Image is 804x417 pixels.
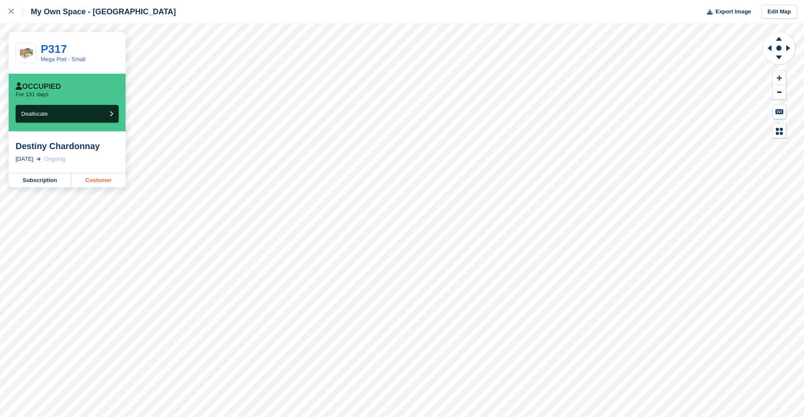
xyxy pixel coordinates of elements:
button: Export Image [702,5,751,19]
a: P317 [41,42,67,55]
span: Export Image [715,7,751,16]
div: Destiny Chardonnay [16,141,119,151]
div: [DATE] [16,155,33,163]
img: medium%20storage.png [16,43,36,63]
button: Deallocate [16,105,119,123]
span: Deallocate [21,111,48,117]
p: For 131 days [16,91,48,98]
button: Zoom Out [773,85,786,100]
div: My Own Space - [GEOGRAPHIC_DATA] [23,7,176,17]
a: Subscription [9,173,71,187]
a: Mega Pod - Small [41,56,85,62]
img: arrow-right-light-icn-cde0832a797a2874e46488d9cf13f60e5c3a73dbe684e267c42b8395dfbc2abf.svg [36,157,41,161]
button: Keyboard Shortcuts [773,104,786,119]
button: Zoom In [773,71,786,85]
a: Edit Map [762,5,797,19]
a: Customer [71,173,126,187]
div: Occupied [16,82,61,91]
div: Ongoing [44,155,65,163]
button: Map Legend [773,124,786,138]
